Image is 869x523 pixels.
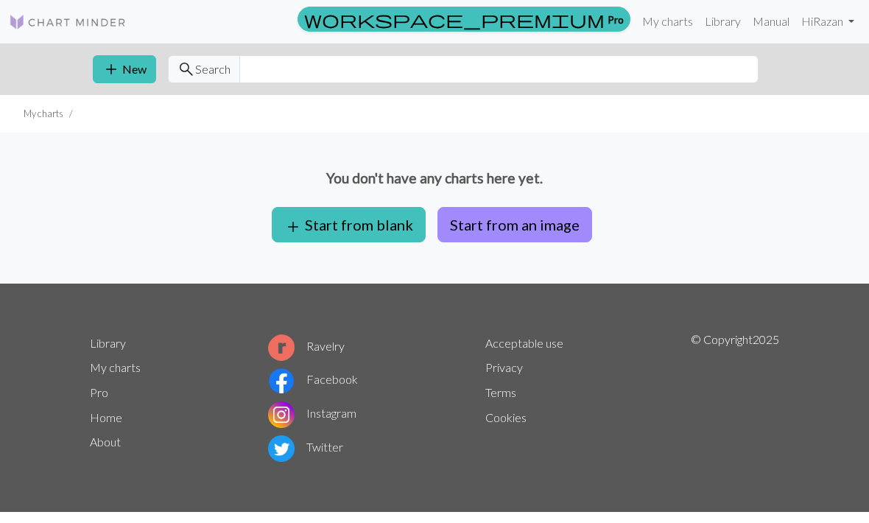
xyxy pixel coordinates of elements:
span: add [284,217,302,238]
a: Acceptable use [485,337,563,351]
a: Manual [747,7,795,37]
button: Start from an image [437,208,592,243]
a: Twitter [268,440,343,454]
a: Home [90,411,122,425]
span: add [102,60,120,80]
a: Privacy [485,361,523,375]
a: My charts [90,361,141,375]
a: HiRazan [795,7,860,37]
a: Pro [90,386,108,400]
a: Pro [298,7,630,32]
a: Instagram [268,407,356,421]
img: Twitter logo [268,436,295,463]
a: Start from an image [432,217,598,231]
a: Cookies [485,411,527,425]
a: Terms [485,386,516,400]
button: New [93,56,156,84]
button: Start from blank [272,208,426,243]
span: Search [195,61,231,79]
span: workspace_premium [304,10,605,30]
img: Instagram logo [268,402,295,429]
p: © Copyright 2025 [691,331,779,466]
a: Ravelry [268,340,345,354]
a: My charts [636,7,699,37]
a: Library [90,337,126,351]
a: About [90,435,121,449]
img: Facebook logo [268,368,295,395]
img: Logo [9,14,127,32]
li: My charts [24,108,63,122]
img: Ravelry logo [268,335,295,362]
a: Facebook [268,373,358,387]
span: search [177,60,195,80]
a: Library [699,7,747,37]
